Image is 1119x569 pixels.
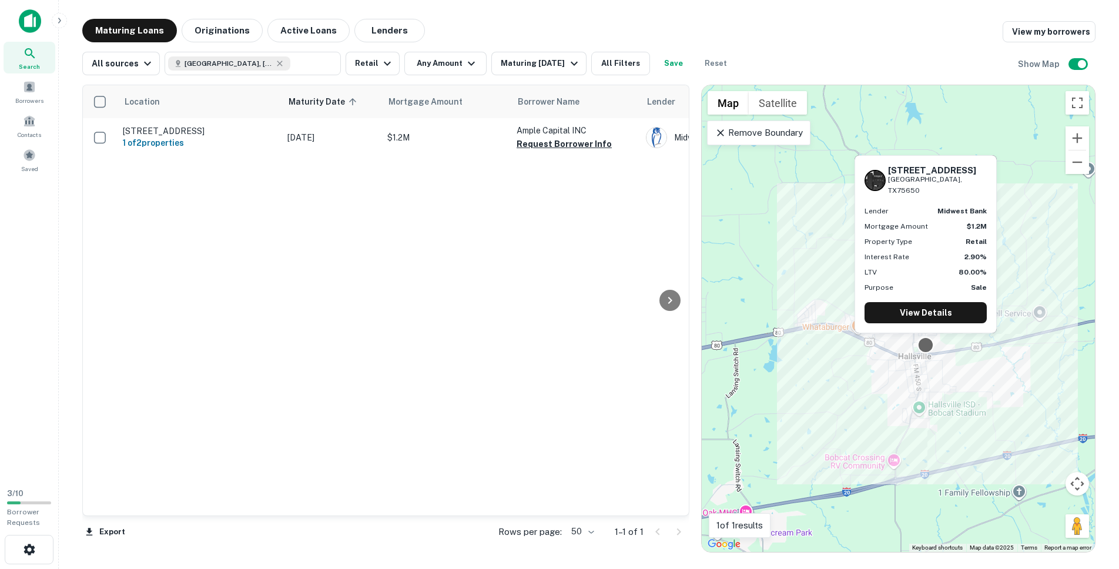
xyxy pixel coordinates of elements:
button: Active Loans [267,19,350,42]
p: Ample Capital INC [517,124,634,137]
button: Reset [697,52,735,75]
p: Property Type [865,236,912,247]
div: 0 0 [702,85,1095,552]
a: Open this area in Google Maps (opens a new window) [705,537,743,552]
p: Remove Boundary [715,126,802,140]
p: [GEOGRAPHIC_DATA], TX75650 [888,174,987,196]
a: Saved [4,144,55,176]
strong: $1.2M [967,222,987,230]
h6: 1 of 2 properties [123,136,276,149]
img: picture [646,128,666,148]
span: Saved [21,164,38,173]
p: $1.2M [387,131,505,144]
p: [STREET_ADDRESS] [123,126,276,136]
th: Borrower Name [511,85,640,118]
div: 50 [567,523,596,540]
button: Maturing [DATE] [491,52,586,75]
button: Toggle fullscreen view [1066,91,1089,115]
button: Show street map [708,91,749,115]
iframe: Chat Widget [1060,475,1119,531]
a: Contacts [4,110,55,142]
p: Rows per page: [498,525,562,539]
button: Zoom in [1066,126,1089,150]
span: Maturity Date [289,95,360,109]
button: Save your search to get updates of matches that match your search criteria. [655,52,692,75]
a: Search [4,42,55,73]
span: Borrower Name [518,95,579,109]
p: Interest Rate [865,252,909,262]
div: All sources [92,56,155,71]
button: Any Amount [404,52,487,75]
button: Originations [182,19,263,42]
strong: 80.00% [959,268,987,276]
span: 3 / 10 [7,489,24,498]
a: Report a map error [1044,544,1091,551]
span: Search [19,62,40,71]
span: Borrowers [15,96,43,105]
a: View my borrowers [1003,21,1095,42]
button: All Filters [591,52,650,75]
button: Show satellite imagery [749,91,807,115]
p: [DATE] [287,131,376,144]
div: Midwest Bank [646,127,822,148]
img: capitalize-icon.png [19,9,41,33]
button: Maturing Loans [82,19,177,42]
strong: Sale [971,283,987,292]
p: Lender [865,206,889,216]
button: Lenders [354,19,425,42]
strong: Retail [966,237,987,246]
a: View Details [865,302,987,323]
p: 1 of 1 results [716,518,763,533]
span: Borrower Requests [7,508,40,527]
span: [GEOGRAPHIC_DATA], [GEOGRAPHIC_DATA] [185,58,273,69]
button: Map camera controls [1066,472,1089,496]
p: LTV [865,267,877,277]
h6: Show Map [1018,58,1061,71]
button: Keyboard shortcuts [912,544,963,552]
th: Maturity Date [282,85,381,118]
span: Contacts [18,130,41,139]
a: Borrowers [4,76,55,108]
button: Request Borrower Info [517,137,612,151]
span: Location [124,95,160,109]
strong: 2.90% [964,253,987,261]
th: Location [117,85,282,118]
th: Mortgage Amount [381,85,511,118]
p: Purpose [865,282,893,293]
button: Zoom out [1066,150,1089,174]
button: All sources [82,52,160,75]
strong: midwest bank [937,207,987,215]
div: Maturing [DATE] [501,56,581,71]
button: Retail [346,52,400,75]
th: Lender [640,85,828,118]
span: Map data ©2025 [970,544,1014,551]
p: 1–1 of 1 [615,525,644,539]
p: Mortgage Amount [865,221,928,232]
span: Lender [647,95,675,109]
button: Export [82,523,128,541]
h6: [STREET_ADDRESS] [888,165,987,176]
a: Terms (opens in new tab) [1021,544,1037,551]
img: Google [705,537,743,552]
span: Mortgage Amount [388,95,478,109]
